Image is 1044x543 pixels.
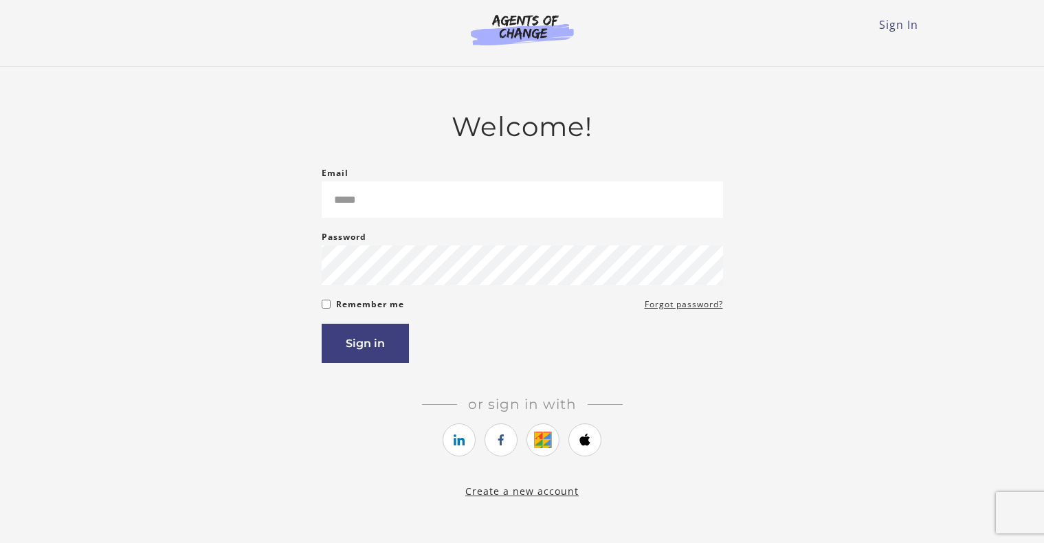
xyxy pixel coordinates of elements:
[443,423,476,456] a: https://courses.thinkific.com/users/auth/linkedin?ss%5Breferral%5D=&ss%5Buser_return_to%5D=&ss%5B...
[336,296,404,313] label: Remember me
[568,423,601,456] a: https://courses.thinkific.com/users/auth/apple?ss%5Breferral%5D=&ss%5Buser_return_to%5D=&ss%5Bvis...
[322,324,409,363] button: Sign in
[526,423,559,456] a: https://courses.thinkific.com/users/auth/google?ss%5Breferral%5D=&ss%5Buser_return_to%5D=&ss%5Bvi...
[485,423,518,456] a: https://courses.thinkific.com/users/auth/facebook?ss%5Breferral%5D=&ss%5Buser_return_to%5D=&ss%5B...
[322,165,348,181] label: Email
[645,296,723,313] a: Forgot password?
[456,14,588,45] img: Agents of Change Logo
[457,396,588,412] span: Or sign in with
[322,111,723,143] h2: Welcome!
[322,229,366,245] label: Password
[879,17,918,32] a: Sign In
[465,485,579,498] a: Create a new account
